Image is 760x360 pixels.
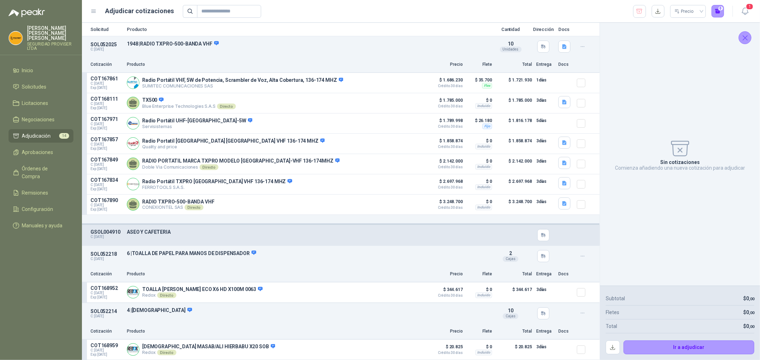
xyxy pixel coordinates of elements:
[22,222,63,229] span: Manuales y ayuda
[9,202,73,216] a: Configuración
[467,137,492,145] p: $ 0
[509,250,512,256] span: 2
[427,197,463,210] p: $ 3.248.700
[467,177,492,186] p: $ 0
[22,116,55,123] span: Negociaciones
[746,323,754,329] span: 0
[712,5,724,18] button: 0
[482,83,492,89] div: Flex
[91,291,123,295] span: C: [DATE]
[127,61,423,68] p: Producto
[467,61,492,68] p: Flete
[127,27,488,32] p: Producto
[59,133,69,139] span: 14
[91,183,123,187] span: C: [DATE]
[91,81,123,86] span: C: [DATE]
[27,26,73,41] p: [PERSON_NAME] [PERSON_NAME] [PERSON_NAME]
[427,177,463,189] p: $ 2.697.968
[127,117,139,129] img: Company Logo
[142,144,325,149] p: Quality and price
[142,138,325,144] p: Radio Portatil [GEOGRAPHIC_DATA] [GEOGRAPHIC_DATA] VHF 136-174 MHZ
[91,126,123,131] span: Exp: [DATE]
[467,343,492,351] p: $ 0
[91,271,123,277] p: Cotización
[467,76,492,84] p: $ 35.700
[427,271,463,277] p: Precio
[9,113,73,126] a: Negociaciones
[427,145,463,149] span: Crédito 30 días
[508,308,513,313] span: 10
[142,124,252,129] p: Servisistemas
[739,31,751,44] button: Cerrar
[91,157,123,163] p: COT167849
[475,205,492,210] div: Incluido
[127,344,139,355] img: Company Logo
[91,122,123,126] span: C: [DATE]
[427,294,463,297] span: Crédito 30 días
[475,144,492,149] div: Incluido
[27,42,73,51] p: SEGURIDAD PROVISER LTDA
[427,343,463,355] p: $ 20.825
[536,343,554,351] p: 3 días
[91,257,123,261] p: C: [DATE]
[427,125,463,128] span: Crédito 30 días
[22,99,48,107] span: Licitaciones
[606,322,617,330] p: Total
[536,96,554,105] p: 3 días
[427,328,463,335] p: Precio
[496,137,532,151] p: $ 1.858.874
[91,167,123,171] span: Exp: [DATE]
[157,350,176,355] div: Directo
[746,3,754,10] span: 1
[91,137,123,142] p: COT167857
[91,106,123,110] span: Exp: [DATE]
[91,295,123,300] span: Exp: [DATE]
[127,250,488,256] p: 6 | TOALLA DE PAPEL PARA MANOS DE DISPENSADOR
[127,307,488,314] p: 4 | [DEMOGRAPHIC_DATA]
[9,9,45,17] img: Logo peakr
[91,229,123,235] p: GSOL004910
[91,308,123,314] p: SOL052214
[91,348,123,353] span: C: [DATE]
[508,41,513,47] span: 10
[467,328,492,335] p: Flete
[606,295,625,302] p: Subtotal
[427,84,463,88] span: Crédito 30 días
[142,77,343,84] p: Radio Portátil VHF, 5W de Potencia, Scrambler de Voz, Alta Cobertura, 136-174 MHZ
[536,61,554,68] p: Entrega
[749,324,754,329] span: ,00
[22,148,53,156] span: Aprobaciones
[9,96,73,110] a: Licitaciones
[142,292,263,298] p: Redox
[536,157,554,165] p: 3 días
[91,177,123,183] p: COT167834
[536,116,554,125] p: 5 días
[427,157,463,169] p: $ 2.142.000
[536,285,554,294] p: 3 días
[9,64,73,77] a: Inicio
[91,203,123,207] span: C: [DATE]
[142,118,252,124] p: Radio Portátil UHF-[GEOGRAPHIC_DATA]-5W
[127,178,139,190] img: Company Logo
[749,297,754,301] span: ,00
[496,96,532,110] p: $ 1.785.000
[427,116,463,128] p: $ 1.789.998
[606,308,619,316] p: Fletes
[427,285,463,297] p: $ 344.617
[127,328,423,335] p: Producto
[743,295,754,302] p: $
[142,344,275,350] p: [DEMOGRAPHIC_DATA] MASAB/ALI HIERBABU X20 SOB
[127,77,139,89] img: Company Logo
[91,61,123,68] p: Cotización
[558,271,573,277] p: Docs
[142,97,236,104] p: TX500
[22,83,47,91] span: Solicitudes
[746,309,754,315] span: 0
[496,76,532,90] p: $ 1.721.930
[91,142,123,147] span: C: [DATE]
[200,164,218,170] div: Directo
[624,340,755,355] button: Ir a adjudicar
[91,328,123,335] p: Cotización
[536,177,554,186] p: 3 días
[467,157,492,165] p: $ 0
